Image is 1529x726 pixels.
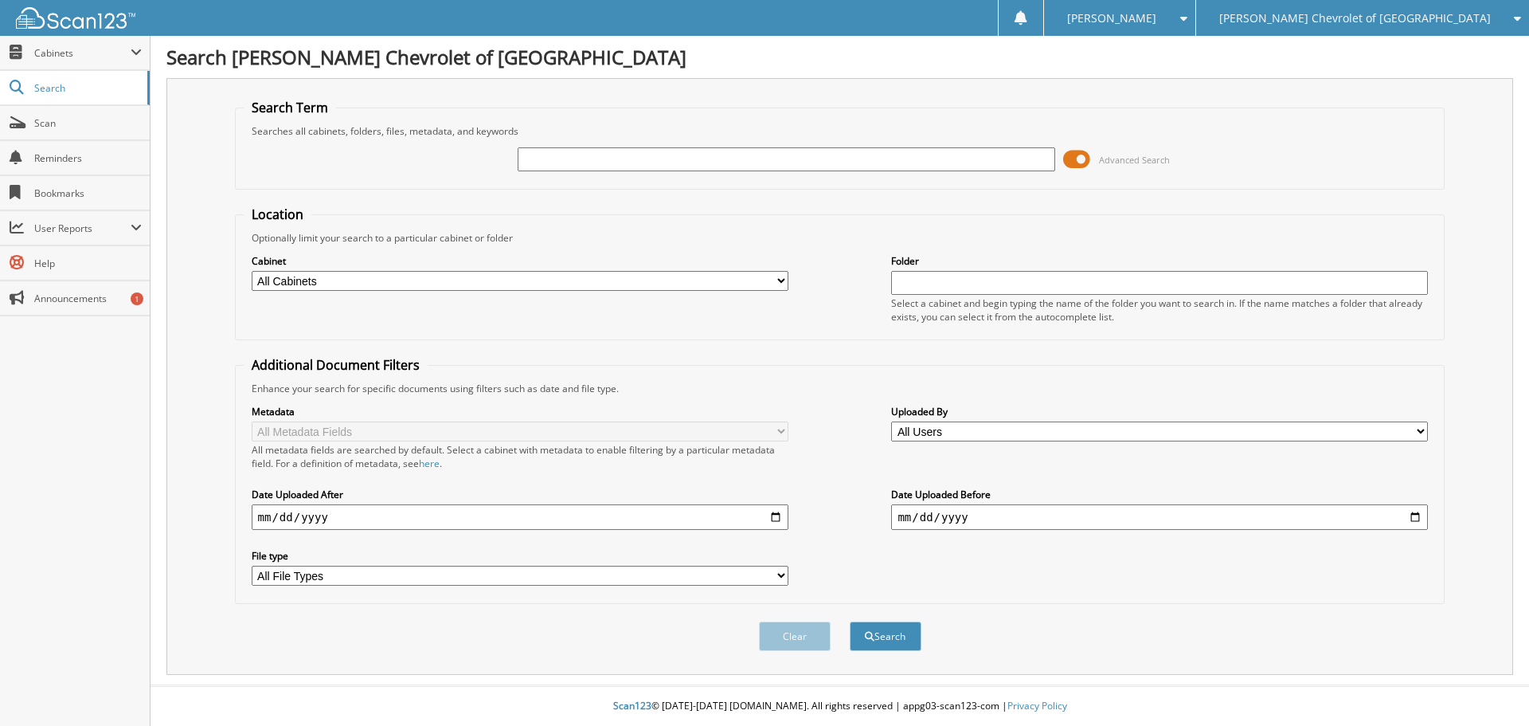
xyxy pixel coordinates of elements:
div: Select a cabinet and begin typing the name of the folder you want to search in. If the name match... [891,296,1428,324]
span: Reminders [34,151,142,165]
span: Help [34,257,142,270]
span: [PERSON_NAME] Chevrolet of [GEOGRAPHIC_DATA] [1219,14,1491,23]
div: All metadata fields are searched by default. Select a cabinet with metadata to enable filtering b... [252,443,788,470]
span: Announcements [34,292,142,305]
span: Advanced Search [1099,154,1170,166]
div: Enhance your search for specific documents using filters such as date and file type. [244,382,1437,395]
label: Folder [891,254,1428,268]
button: Clear [759,622,831,651]
label: Date Uploaded After [252,488,788,501]
legend: Location [244,206,311,223]
legend: Search Term [244,99,336,116]
span: Bookmarks [34,186,142,200]
a: here [419,457,440,470]
label: Cabinet [252,254,788,268]
label: Metadata [252,405,788,418]
label: File type [252,549,788,563]
span: Search [34,81,139,95]
input: start [252,504,788,530]
div: 1 [131,292,143,305]
input: end [891,504,1428,530]
div: Searches all cabinets, folders, files, metadata, and keywords [244,124,1437,138]
img: scan123-logo-white.svg [16,7,135,29]
div: Optionally limit your search to a particular cabinet or folder [244,231,1437,245]
span: Cabinets [34,46,131,60]
span: Scan123 [613,699,651,712]
div: © [DATE]-[DATE] [DOMAIN_NAME]. All rights reserved | appg03-scan123-com | [151,687,1529,726]
iframe: Chat Widget [1449,649,1529,726]
a: Privacy Policy [1007,699,1067,712]
span: User Reports [34,222,131,235]
label: Uploaded By [891,405,1428,418]
legend: Additional Document Filters [244,356,428,374]
span: [PERSON_NAME] [1067,14,1156,23]
label: Date Uploaded Before [891,488,1428,501]
h1: Search [PERSON_NAME] Chevrolet of [GEOGRAPHIC_DATA] [166,44,1513,70]
button: Search [850,622,921,651]
span: Scan [34,116,142,130]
